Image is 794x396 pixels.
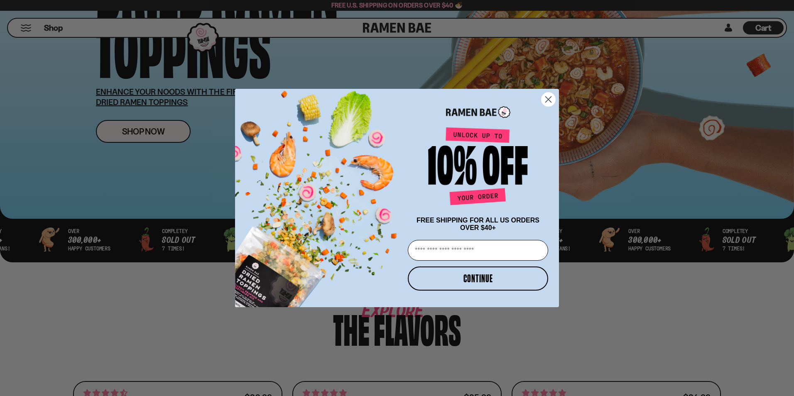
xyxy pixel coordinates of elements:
img: Ramen Bae Logo [446,105,510,119]
button: Close dialog [541,92,556,107]
img: Unlock up to 10% off [426,127,530,208]
button: CONTINUE [408,266,548,291]
img: ce7035ce-2e49-461c-ae4b-8ade7372f32c.png [235,81,404,307]
span: FREE SHIPPING FOR ALL US ORDERS OVER $40+ [417,217,539,231]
